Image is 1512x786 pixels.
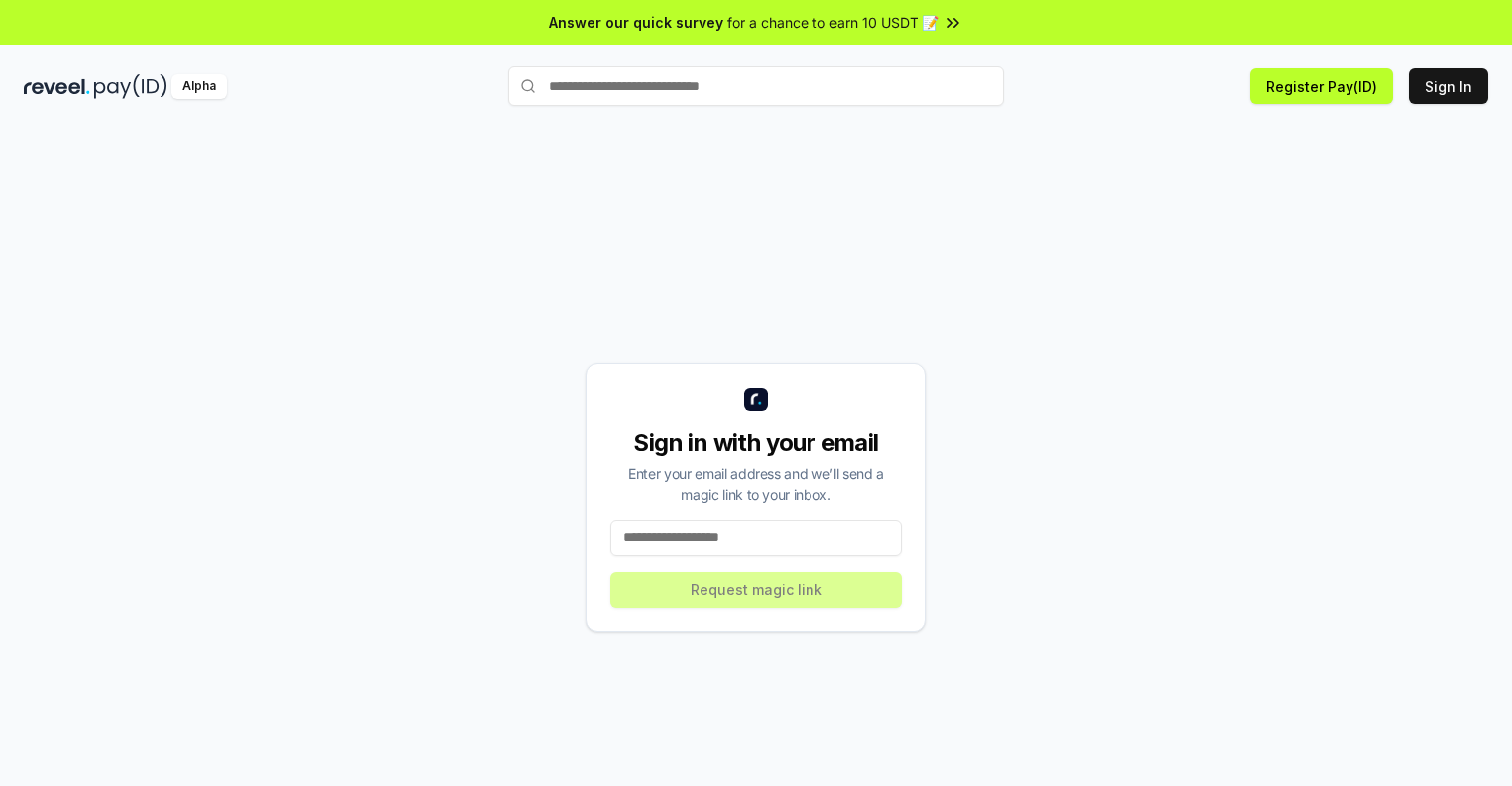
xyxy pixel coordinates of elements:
div: Enter your email address and we’ll send a magic link to your inbox. [610,463,902,505]
img: pay_id [94,74,167,99]
span: for a chance to earn 10 USDT 📝 [727,12,939,33]
div: Alpha [171,74,227,99]
img: logo_small [744,388,768,411]
button: Sign In [1409,68,1488,104]
span: Answer our quick survey [549,12,723,33]
div: Sign in with your email [610,427,902,459]
button: Register Pay(ID) [1250,68,1393,104]
img: reveel_dark [24,74,90,99]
